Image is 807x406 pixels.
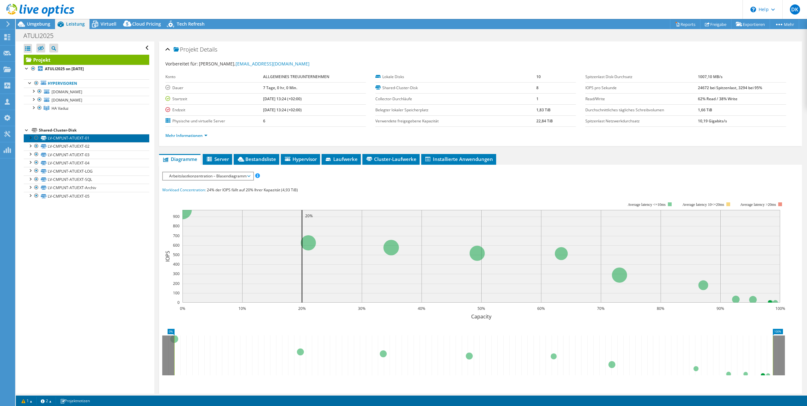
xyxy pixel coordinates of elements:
[24,88,149,96] a: [DOMAIN_NAME]
[698,107,712,113] b: 1,66 TiB
[24,104,149,112] a: HA Vaduz
[39,126,149,134] div: Shared-Cluster-Disk
[263,74,329,79] b: ALLGEMEINES TREUUNTERNEHMEN
[173,271,180,276] text: 300
[298,306,306,311] text: 20%
[698,96,737,101] b: 62% Read / 38% Write
[418,306,425,311] text: 40%
[375,118,536,124] label: Verwendete freigegebene Kapazität
[698,118,727,124] b: 10,19 Gigabits/s
[731,19,770,29] a: Exportieren
[24,167,149,175] a: LV-CMPLNT-ATUEXT-LOG
[173,223,180,229] text: 800
[698,85,762,90] b: 24672 bei Spitzenlast, 3294 bei 95%
[477,306,485,311] text: 50%
[585,74,698,80] label: Spitzenlast Disk-Durchsatz
[24,184,149,192] a: LV-CMPLNT-ATUEXT-Archiv
[770,19,799,29] a: Mehr
[165,107,263,113] label: Endzeit
[207,187,298,193] span: 24% der IOPS fällt auf 20% Ihrer Kapazität (4,93 TiB)
[173,290,180,296] text: 100
[52,106,69,111] span: HA Vaduz
[775,306,785,311] text: 100%
[238,306,246,311] text: 10%
[263,107,302,113] b: [DATE] 13:24 (+02:00)
[177,300,180,305] text: 0
[200,46,217,53] span: Details
[27,21,50,27] span: Umgebung
[585,85,698,91] label: IOPS pro Sekunde
[206,156,229,162] span: Server
[790,4,800,15] span: DK
[375,74,536,80] label: Lokale Disks
[36,397,56,405] a: 2
[66,21,85,27] span: Leistung
[700,19,731,29] a: Freigabe
[263,85,297,90] b: 7 Tage, 0 hr, 0 Min.
[536,74,541,79] b: 10
[424,156,493,162] span: Installierte Anwendungen
[132,21,161,27] span: Cloud Pricing
[585,107,698,113] label: Durchschnittliches tägliches Schreibvolumen
[375,85,536,91] label: Shared-Cluster-Disk
[56,397,94,405] a: Projektnotizen
[717,306,724,311] text: 90%
[585,96,698,102] label: Read/Write
[166,172,250,180] span: Arbeitslastkonzentration – Blasendiagramm
[24,175,149,184] a: LV-CMPLNT-ATUEXT-SQL
[305,213,313,218] text: 20%
[698,74,723,79] b: 1007,10 MB/s
[263,96,302,101] b: [DATE] 13:24 (+02:00)
[173,243,180,248] text: 600
[597,306,605,311] text: 70%
[24,55,149,65] a: Projekt
[358,306,366,311] text: 30%
[173,214,180,219] text: 900
[52,97,82,103] span: [DOMAIN_NAME]
[24,79,149,88] a: Hypervisoren
[173,233,180,238] text: 700
[237,156,276,162] span: Bestandsliste
[165,74,263,80] label: Konto
[165,61,198,67] label: Vorbereitet für:
[536,107,551,113] b: 1,83 TiB
[585,118,698,124] label: Spitzenlast Netzwerkdurchsatz
[375,96,536,102] label: Collector-Durchläufe
[174,46,198,53] span: Projekt
[180,306,185,311] text: 0%
[670,19,700,29] a: Reports
[52,89,82,95] span: [DOMAIN_NAME]
[375,107,536,113] label: Belegter lokaler Speicherplatz
[24,151,149,159] a: LV-CMPLNT-ATUEXT-03
[24,192,149,200] a: LV-CMPLNT-ATUEXT-05
[750,7,756,12] svg: \n
[162,187,206,193] span: Workload Concentration:
[173,261,180,267] text: 400
[657,306,664,311] text: 80%
[177,21,205,27] span: Tech Refresh
[24,159,149,167] a: LV-CMPLNT-ATUEXT-04
[366,156,416,162] span: Cluster-Laufwerke
[24,142,149,151] a: LV-CMPLNT-ATUEXT-02
[263,118,265,124] b: 6
[162,156,197,162] span: Diagramme
[199,61,310,67] span: [PERSON_NAME],
[101,21,116,27] span: Virtuell
[173,281,180,286] text: 200
[536,85,539,90] b: 8
[165,85,263,91] label: Dauer
[165,133,207,138] a: Mehr Informationen
[471,313,492,320] text: Capacity
[325,156,358,162] span: Laufwerke
[165,118,263,124] label: Physische und virtuelle Server
[536,96,539,101] b: 1
[24,134,149,142] a: LV-CMPLNT-ATUEXT-01
[17,397,37,405] a: 1
[165,96,263,102] label: Startzeit
[628,202,666,207] tspan: Average latency <=10ms
[740,202,776,207] text: Average latency >20ms
[173,252,180,257] text: 500
[164,251,171,262] text: IOPS
[682,202,724,207] tspan: Average latency 10<=20ms
[21,32,63,39] h1: ATULI2025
